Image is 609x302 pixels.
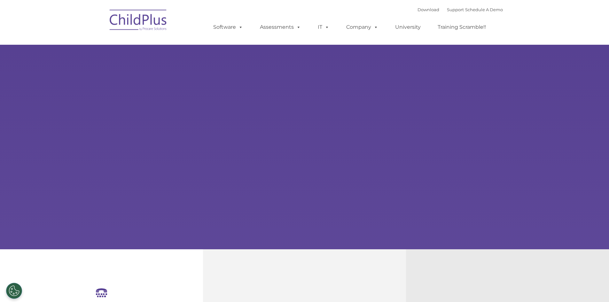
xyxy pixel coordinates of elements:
[311,21,336,34] a: IT
[254,21,307,34] a: Assessments
[340,21,385,34] a: Company
[418,7,503,12] font: |
[207,21,249,34] a: Software
[6,283,22,299] button: Cookies Settings
[418,7,439,12] a: Download
[465,7,503,12] a: Schedule A Demo
[389,21,427,34] a: University
[106,5,170,37] img: ChildPlus by Procare Solutions
[431,21,492,34] a: Training Scramble!!
[447,7,464,12] a: Support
